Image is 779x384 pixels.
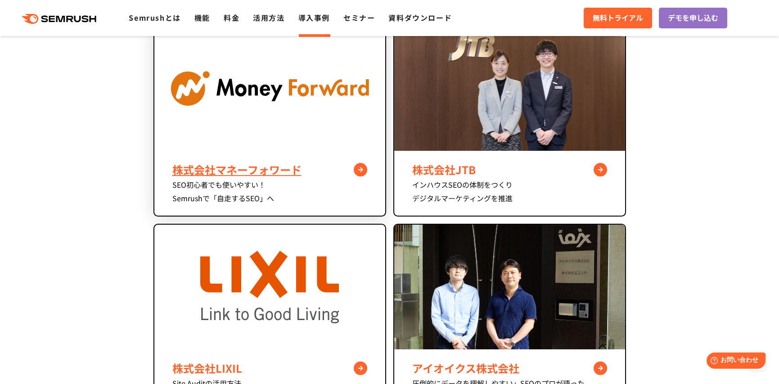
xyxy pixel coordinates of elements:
[412,360,607,376] div: アイオイクス株式会社
[194,12,210,23] a: 機能
[172,178,367,205] div: SEO初心者でも使いやすい！ Semrushで「自走するSEO」へ
[388,12,452,23] a: 資料ダウンロード
[393,25,626,217] a: JTB 株式会社JTB インハウスSEOの体制をつくりデジタルマーケティングを推進
[154,26,385,151] img: component
[412,162,607,178] div: 株式会社JTB
[129,12,180,23] a: Semrushとは
[394,225,625,350] img: component
[593,12,643,24] span: 無料トライアル
[200,225,339,349] img: LIXIL
[224,12,239,23] a: 料金
[298,12,330,23] a: 導入事例
[584,8,652,28] a: 無料トライアル
[668,12,718,24] span: デモを申し込む
[172,162,367,178] div: 株式会社マネーフォワード
[172,360,367,376] div: 株式会社LIXIL
[412,178,607,205] div: インハウスSEOの体制をつくり デジタルマーケティングを推進
[153,25,386,217] a: component 株式会社マネーフォワード SEO初心者でも使いやすい！Semrushで「自走するSEO」へ
[253,12,284,23] a: 活用方法
[699,349,769,374] iframe: Help widget launcher
[343,12,375,23] a: セミナー
[659,8,727,28] a: デモを申し込む
[394,26,625,151] img: JTB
